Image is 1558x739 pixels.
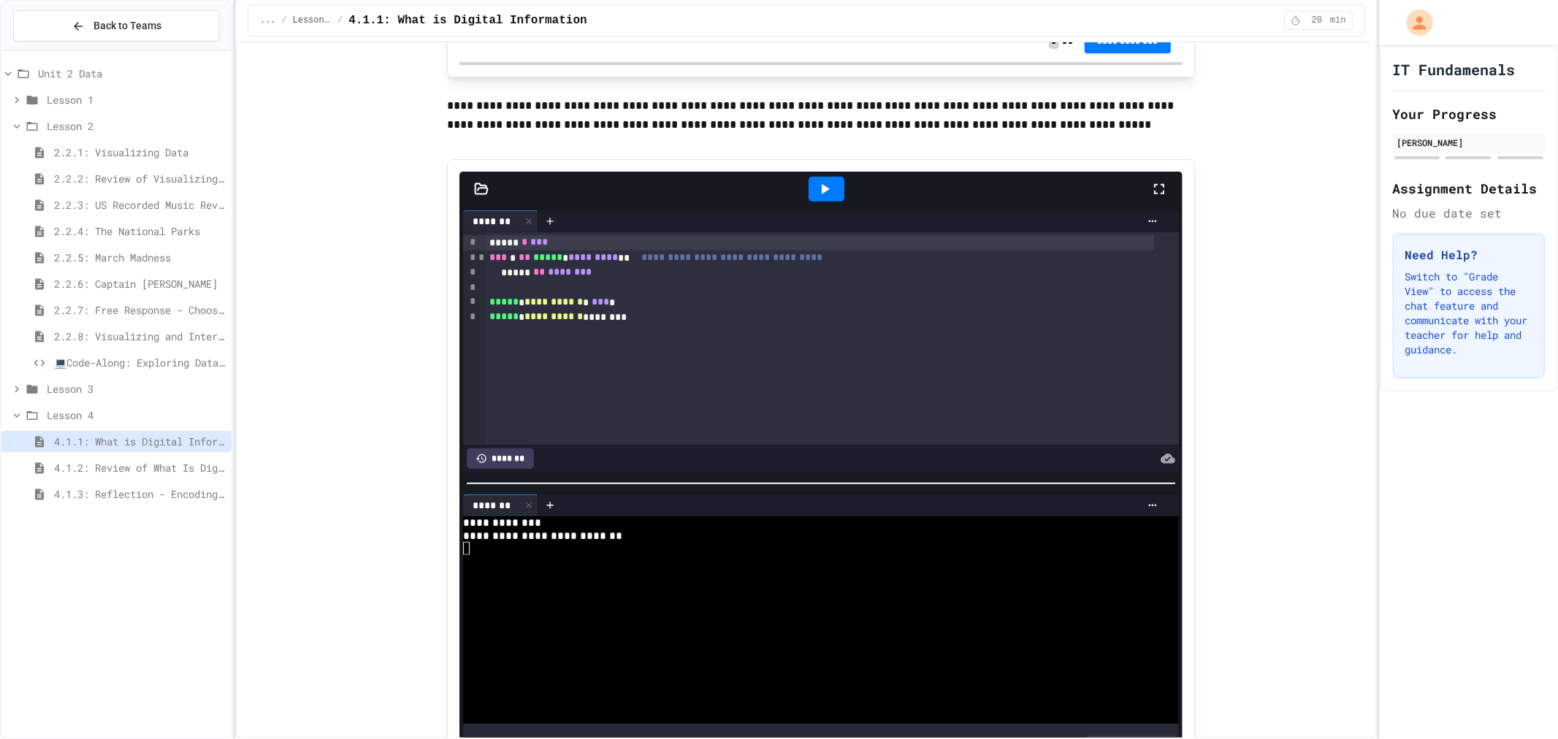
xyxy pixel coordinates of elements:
span: min [1330,15,1346,26]
h1: IT Fundamenals [1393,59,1516,80]
span: / [337,15,343,26]
p: Switch to "Grade View" to access the chat feature and communicate with your teacher for help and ... [1405,269,1532,357]
span: 2.2.5: March Madness [54,250,226,265]
span: Lesson 2 [47,118,226,134]
span: 4.1.3: Reflection - Encodings Everywhere [54,486,226,502]
span: Unit 2 Data [38,66,226,81]
span: 2.2.2: Review of Visualizing Data [54,171,226,186]
span: Lesson 3 [47,381,226,397]
span: 20 [1305,15,1329,26]
h3: Need Help? [1405,246,1532,264]
span: Back to Teams [93,18,161,34]
button: Back to Teams [13,10,220,42]
span: 2.2.4: The National Parks [54,223,226,239]
span: 2.2.8: Visualizing and Interpreting Data Quiz [54,329,226,344]
span: 2.2.3: US Recorded Music Revenue [54,197,226,212]
span: 2.2.7: Free Response - Choosing a Visualization [54,302,226,318]
span: Lesson 4 [293,15,332,26]
span: 4.1.1: What is Digital Information [348,12,587,29]
div: [PERSON_NAME] [1397,136,1540,149]
h2: Your Progress [1393,104,1545,124]
span: Lesson 1 [47,92,226,107]
span: 2.2.6: Captain [PERSON_NAME] [54,276,226,291]
span: / [281,15,286,26]
span: Lesson 4 [47,407,226,423]
span: ... [260,15,276,26]
span: 4.1.1: What is Digital Information [54,434,226,449]
div: No due date set [1393,204,1545,222]
span: 💻Code-Along: Exploring Data Through Visualization [54,355,226,370]
span: 4.1.2: Review of What Is Digital Information [54,460,226,475]
div: My Account [1391,6,1437,39]
span: 2.2.1: Visualizing Data [54,145,226,160]
h2: Assignment Details [1393,178,1545,199]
